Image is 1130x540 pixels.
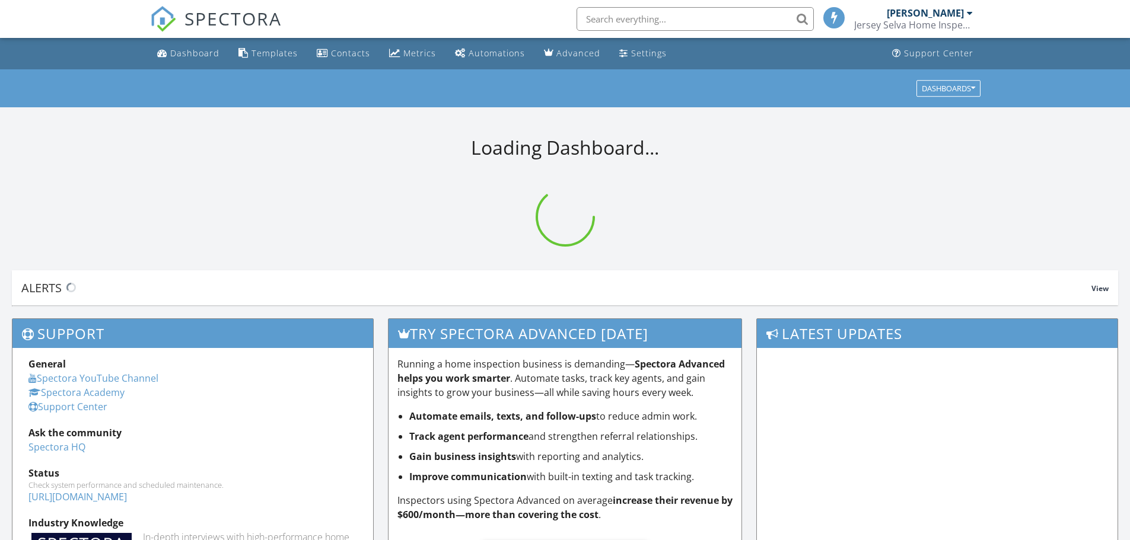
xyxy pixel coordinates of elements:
strong: Improve communication [409,470,527,483]
strong: Spectora Advanced helps you work smarter [397,357,725,385]
strong: Automate emails, texts, and follow-ups [409,410,596,423]
a: SPECTORA [150,16,282,41]
div: Jersey Selva Home Inspection LLC [854,19,973,31]
h3: Try spectora advanced [DATE] [389,319,742,348]
p: Running a home inspection business is demanding— . Automate tasks, track key agents, and gain ins... [397,357,733,400]
div: Settings [631,47,667,59]
li: with built-in texting and task tracking. [409,469,733,484]
a: [URL][DOMAIN_NAME] [28,490,127,503]
h3: Support [12,319,373,348]
span: View [1091,283,1109,293]
div: Templates [252,47,298,59]
a: Support Center [887,43,978,65]
a: Metrics [384,43,441,65]
a: Contacts [312,43,375,65]
li: with reporting and analytics. [409,449,733,464]
img: The Best Home Inspection Software - Spectora [150,6,176,32]
h3: Latest Updates [757,319,1118,348]
div: Contacts [331,47,370,59]
a: Support Center [28,400,107,413]
strong: Gain business insights [409,450,516,463]
div: Ask the community [28,426,357,440]
span: SPECTORA [184,6,282,31]
a: Spectora Academy [28,386,125,399]
a: Automations (Basic) [450,43,530,65]
a: Advanced [539,43,605,65]
div: Automations [469,47,525,59]
a: Settings [615,43,671,65]
a: Dashboard [152,43,224,65]
strong: General [28,357,66,370]
a: Templates [234,43,303,65]
div: [PERSON_NAME] [887,7,964,19]
li: to reduce admin work. [409,409,733,423]
li: and strengthen referral relationships. [409,429,733,443]
a: Spectora HQ [28,440,85,453]
input: Search everything... [577,7,814,31]
div: Alerts [21,280,1091,296]
div: Dashboards [922,84,975,92]
button: Dashboards [916,80,981,97]
div: Check system performance and scheduled maintenance. [28,480,357,490]
strong: increase their revenue by $600/month—more than covering the cost [397,494,733,521]
strong: Track agent performance [409,430,529,443]
div: Metrics [403,47,436,59]
div: Support Center [904,47,973,59]
a: Spectora YouTube Channel [28,372,158,385]
div: Industry Knowledge [28,516,357,530]
div: Status [28,466,357,480]
div: Dashboard [170,47,219,59]
div: Advanced [556,47,600,59]
p: Inspectors using Spectora Advanced on average . [397,493,733,522]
